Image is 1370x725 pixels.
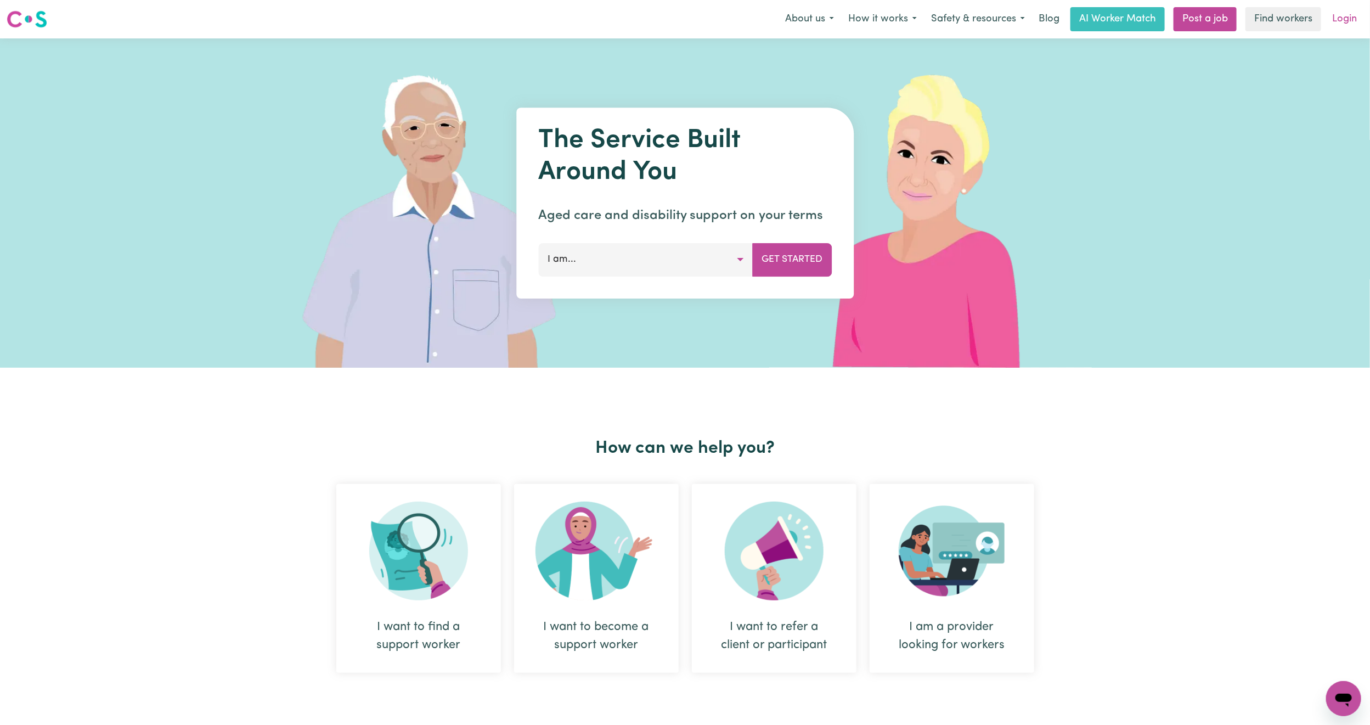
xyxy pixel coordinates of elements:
[514,484,679,673] div: I want to become a support worker
[1070,7,1165,31] a: AI Worker Match
[7,9,47,29] img: Careseekers logo
[330,438,1041,459] h2: How can we help you?
[369,502,468,600] img: Search
[1245,7,1321,31] a: Find workers
[841,8,924,31] button: How it works
[363,618,475,654] div: I want to find a support worker
[538,243,753,276] button: I am...
[870,484,1034,673] div: I am a provider looking for workers
[725,502,824,600] img: Refer
[778,8,841,31] button: About us
[692,484,856,673] div: I want to refer a client or participant
[538,125,832,188] h1: The Service Built Around You
[538,206,832,226] p: Aged care and disability support on your terms
[1326,7,1363,31] a: Login
[896,618,1008,654] div: I am a provider looking for workers
[718,618,830,654] div: I want to refer a client or participant
[336,484,501,673] div: I want to find a support worker
[1174,7,1237,31] a: Post a job
[540,618,652,654] div: I want to become a support worker
[752,243,832,276] button: Get Started
[899,502,1005,600] img: Provider
[535,502,657,600] img: Become Worker
[924,8,1032,31] button: Safety & resources
[1032,7,1066,31] a: Blog
[7,7,47,32] a: Careseekers logo
[1326,681,1361,716] iframe: Button to launch messaging window, conversation in progress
